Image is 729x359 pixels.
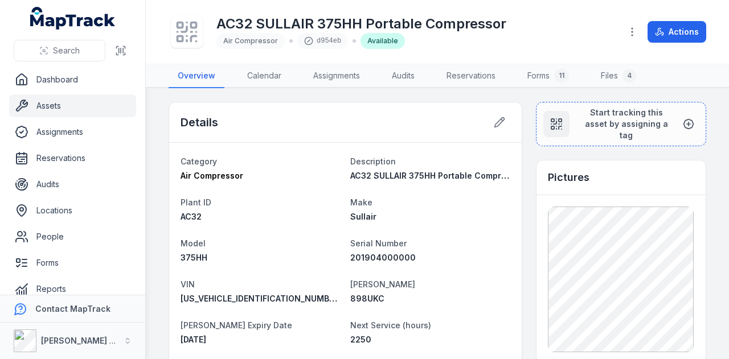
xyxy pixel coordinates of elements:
a: Reservations [9,147,136,170]
a: Forms11 [518,64,578,88]
a: Assignments [9,121,136,143]
a: Audits [9,173,136,196]
strong: [PERSON_NAME] Group [41,336,134,345]
a: Overview [169,64,224,88]
h2: Details [181,114,218,130]
a: Assets [9,94,136,117]
span: Description [350,156,396,166]
a: People [9,225,136,248]
span: 898UKC [350,294,384,303]
span: Category [181,156,217,166]
a: Audits [383,64,424,88]
a: Calendar [238,64,290,88]
span: Start tracking this asset by assigning a tag [579,107,674,141]
a: MapTrack [30,7,116,30]
button: Search [14,40,105,61]
span: Air Compressor [181,171,243,180]
span: Make [350,197,372,207]
span: Air Compressor [223,36,278,45]
h1: AC32 SULLAIR 375HH Portable Compressor [216,15,506,33]
span: Plant ID [181,197,211,207]
span: [US_VEHICLE_IDENTIFICATION_NUMBER] [181,294,342,303]
span: Next Service (hours) [350,320,431,330]
h3: Pictures [548,170,589,185]
div: Available [361,33,405,49]
a: Reservations [437,64,505,88]
span: Sullair [350,212,376,221]
button: Actions [648,21,706,43]
span: AC32 [181,212,202,221]
span: 2250 [350,335,371,344]
div: 11 [554,69,569,82]
a: Files4 [592,64,645,88]
a: Dashboard [9,68,136,91]
span: AC32 SULLAIR 375HH Portable Compressor [350,171,524,180]
div: 4 [622,69,636,82]
a: Forms [9,251,136,274]
a: Locations [9,199,136,222]
strong: Contact MapTrack [35,304,110,313]
span: [DATE] [181,335,206,344]
span: 375HH [181,253,207,262]
span: VIN [181,279,195,289]
span: Serial Number [350,238,407,248]
a: Assignments [304,64,369,88]
span: 201904000000 [350,253,416,262]
span: [PERSON_NAME] [350,279,415,289]
span: [PERSON_NAME] Expiry Date [181,320,292,330]
time: 10/06/2026, 10:00:00 am [181,335,206,344]
button: Start tracking this asset by assigning a tag [536,102,706,146]
a: Reports [9,278,136,300]
span: Model [181,238,206,248]
span: Search [53,45,80,56]
div: d954eb [297,33,348,49]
